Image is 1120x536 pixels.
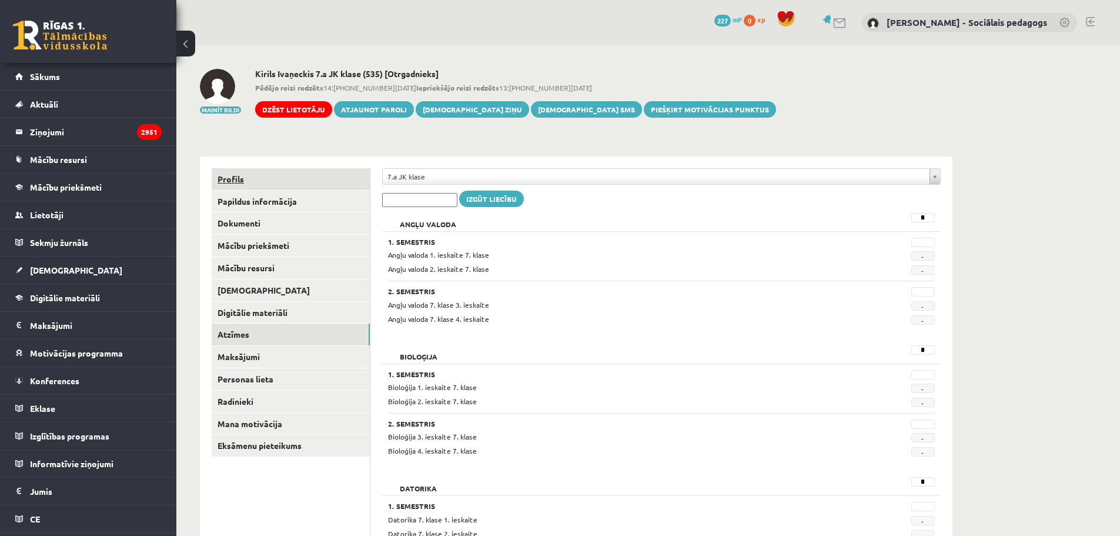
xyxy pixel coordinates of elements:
span: - [911,301,935,311]
span: 14:[PHONE_NUMBER][DATE] 13:[PHONE_NUMBER][DATE] [255,82,776,93]
b: Pēdējo reizi redzēts [255,83,323,92]
a: Maksājumi [15,312,162,339]
span: - [911,251,935,261]
span: 7.a JK klase [387,169,925,184]
span: - [911,433,935,442]
span: - [911,516,935,525]
span: Bioloģija 2. ieskaite 7. klase [388,397,477,406]
span: Bioloģija 1. ieskaite 7. klase [388,382,477,392]
a: Mācību priekšmeti [15,174,162,201]
a: Informatīvie ziņojumi [15,450,162,477]
a: [DEMOGRAPHIC_DATA] [15,257,162,284]
a: Radinieki [212,391,370,412]
span: Informatīvie ziņojumi [30,458,113,469]
span: - [911,384,935,393]
span: xp [757,15,765,24]
a: [DEMOGRAPHIC_DATA] ziņu [416,101,529,118]
a: Konferences [15,367,162,394]
span: - [911,315,935,325]
a: Mācību priekšmeti [212,235,370,257]
a: [PERSON_NAME] - Sociālais pedagogs [887,16,1047,28]
a: Izgūt liecību [459,191,524,207]
a: Rīgas 1. Tālmācības vidusskola [13,21,107,50]
a: Lietotāji [15,201,162,228]
a: Ziņojumi2951 [15,118,162,145]
h2: Angļu valoda [388,213,468,225]
span: - [911,265,935,275]
span: Datorika 7. klase 1. ieskaite [388,515,477,524]
span: Sākums [30,71,60,82]
h2: Bioloģija [388,345,449,357]
a: Personas lieta [212,368,370,390]
button: Mainīt bildi [200,106,241,114]
h3: 1. Semestris [388,502,841,510]
a: 7.a JK klase [383,169,940,184]
span: Bioloģija 3. ieskaite 7. klase [388,432,477,441]
a: [DEMOGRAPHIC_DATA] [212,279,370,301]
span: 227 [714,15,731,26]
span: - [911,398,935,407]
a: Eksāmenu pieteikums [212,435,370,457]
span: Angļu valoda 7. klase 3. ieskaite [388,300,489,309]
a: 0 xp [744,15,771,24]
span: Motivācijas programma [30,348,123,358]
img: Dagnija Gaubšteina - Sociālais pedagogs [867,18,879,29]
a: Profils [212,168,370,190]
a: 227 mP [714,15,742,24]
a: Eklase [15,395,162,422]
h3: 2. Semestris [388,287,841,295]
legend: Ziņojumi [30,118,162,145]
span: Sekmju žurnāls [30,237,88,248]
a: Motivācijas programma [15,339,162,367]
a: Digitālie materiāli [15,284,162,311]
a: Maksājumi [212,346,370,368]
a: Atjaunot paroli [334,101,414,118]
a: Izglītības programas [15,422,162,450]
span: mP [733,15,742,24]
a: Mācību resursi [212,257,370,279]
span: Mācību priekšmeti [30,182,102,192]
span: Angļu valoda 7. klase 4. ieskaite [388,314,489,324]
h3: 1. Semestris [388,238,841,246]
a: [DEMOGRAPHIC_DATA] SMS [531,101,642,118]
span: - [911,447,935,457]
a: Piešķirt motivācijas punktus [644,101,776,118]
a: Atzīmes [212,324,370,345]
span: Bioloģija 4. ieskaite 7. klase [388,446,477,455]
span: Angļu valoda 2. ieskaite 7. klase [388,264,489,274]
a: Dzēst lietotāju [255,101,332,118]
span: Izglītības programas [30,431,109,441]
span: CE [30,514,40,524]
a: Sekmju žurnāls [15,229,162,256]
span: Konferences [30,375,79,386]
span: Jumis [30,486,52,497]
span: Eklase [30,403,55,414]
h2: Datorika [388,477,449,489]
a: Digitālie materiāli [212,302,370,324]
img: Kirils Ivaņeckis [200,69,235,104]
h3: 2. Semestris [388,420,841,428]
span: [DEMOGRAPHIC_DATA] [30,265,122,275]
a: Papildus informācija [212,191,370,212]
a: Jumis [15,478,162,505]
a: Mācību resursi [15,146,162,173]
a: Mana motivācija [212,413,370,435]
span: Aktuāli [30,99,58,109]
i: 2951 [137,124,162,140]
b: Iepriekšējo reizi redzēts [416,83,499,92]
span: Digitālie materiāli [30,292,100,303]
a: Aktuāli [15,91,162,118]
legend: Maksājumi [30,312,162,339]
a: Dokumenti [212,212,370,234]
a: Sākums [15,63,162,90]
a: CE [15,505,162,532]
h2: Kirils Ivaņeckis 7.a JK klase (535) [Otrgadnieks] [255,69,776,79]
span: Angļu valoda 1. ieskaite 7. klase [388,250,489,259]
span: Mācību resursi [30,154,87,165]
h3: 1. Semestris [388,370,841,378]
span: 0 [744,15,755,26]
span: Lietotāji [30,209,63,220]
